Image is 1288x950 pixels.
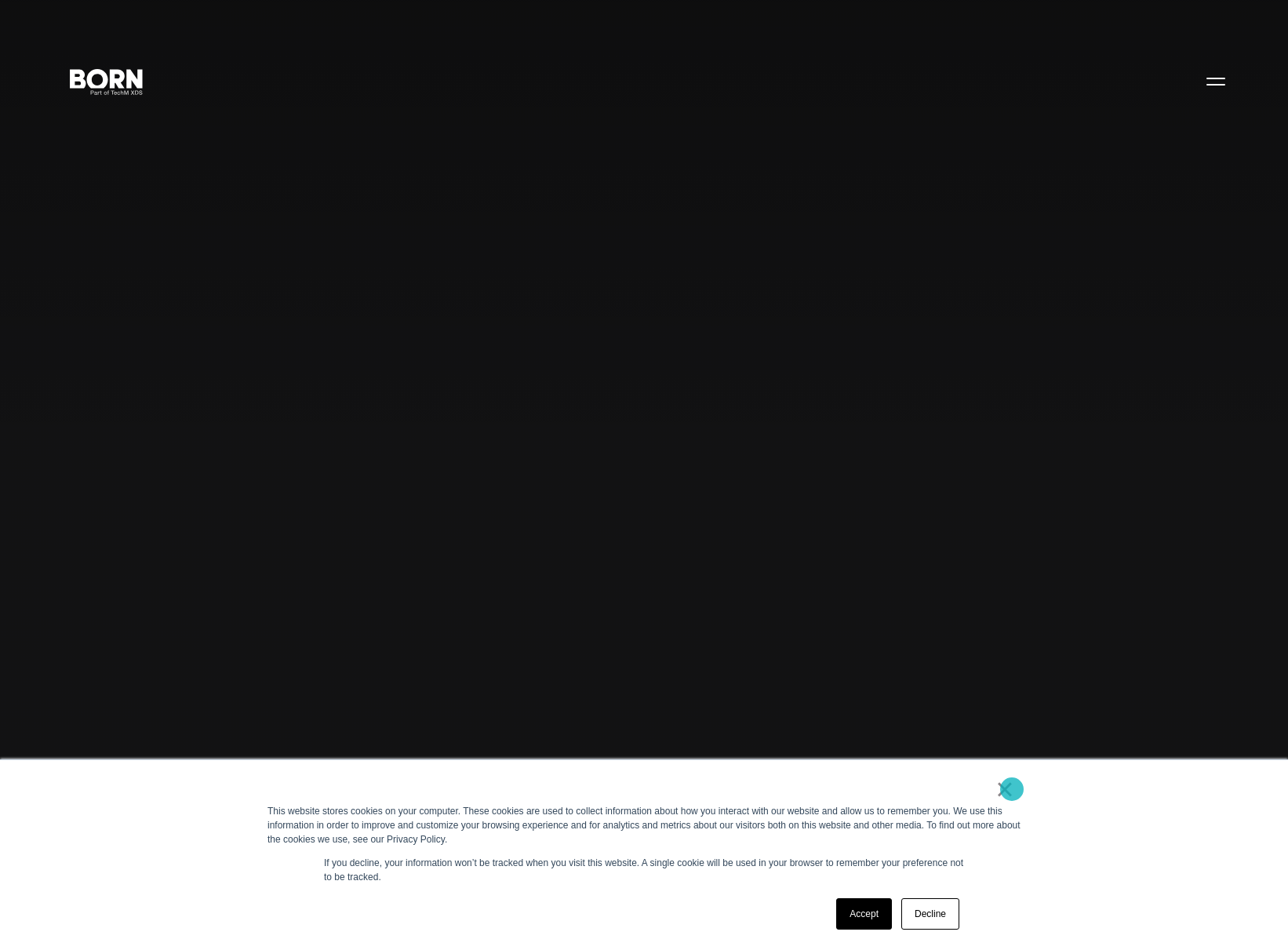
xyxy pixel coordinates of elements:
[324,856,964,884] p: If you decline, your information won’t be tracked when you visit this website. A single cookie wi...
[836,898,892,930] a: Accept
[995,782,1014,796] a: ×
[267,804,1021,846] div: This website stores cookies on your computer. These cookies are used to collect information about...
[901,898,959,930] a: Decline
[1197,64,1235,97] button: Open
